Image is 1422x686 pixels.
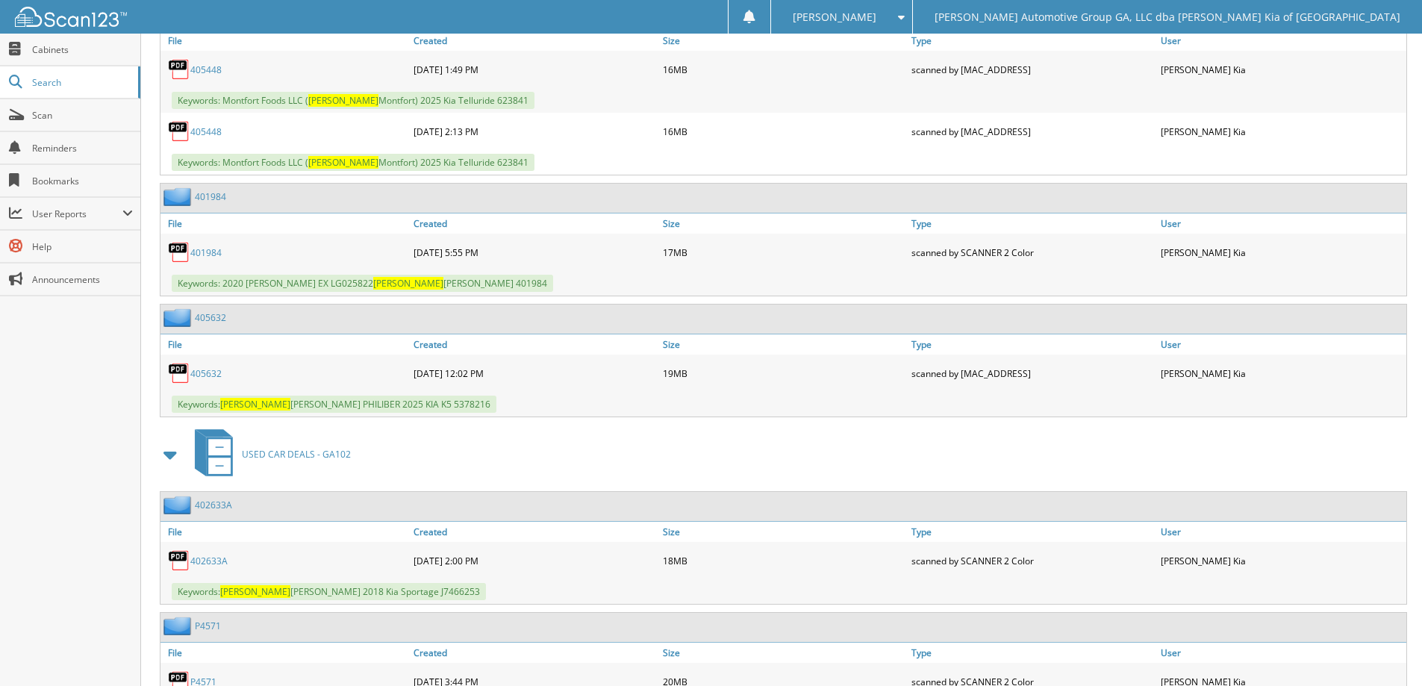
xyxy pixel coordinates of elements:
[908,116,1157,146] div: scanned by [MAC_ADDRESS]
[1157,334,1406,355] a: User
[659,237,908,267] div: 17MB
[410,334,659,355] a: Created
[168,58,190,81] img: PDF.png
[908,522,1157,542] a: Type
[659,358,908,388] div: 19MB
[168,549,190,572] img: PDF.png
[410,31,659,51] a: Created
[410,546,659,576] div: [DATE] 2:00 PM
[410,643,659,663] a: Created
[1347,614,1422,686] iframe: Chat Widget
[908,334,1157,355] a: Type
[410,116,659,146] div: [DATE] 2:13 PM
[908,546,1157,576] div: scanned by SCANNER 2 Color
[195,499,232,511] a: 402633A
[908,643,1157,663] a: Type
[190,246,222,259] a: 401984
[1157,213,1406,234] a: User
[32,109,133,122] span: Scan
[32,175,133,187] span: Bookmarks
[410,213,659,234] a: Created
[308,94,378,107] span: [PERSON_NAME]
[160,334,410,355] a: File
[659,643,908,663] a: Size
[160,643,410,663] a: File
[195,620,221,632] a: P4571
[242,448,351,461] span: USED CAR DEALS - GA102
[163,187,195,206] img: folder2.png
[15,7,127,27] img: scan123-logo-white.svg
[1157,116,1406,146] div: [PERSON_NAME] Kia
[659,522,908,542] a: Size
[1157,237,1406,267] div: [PERSON_NAME] Kia
[308,156,378,169] span: [PERSON_NAME]
[190,63,222,76] a: 405448
[410,522,659,542] a: Created
[935,13,1400,22] span: [PERSON_NAME] Automotive Group GA, LLC dba [PERSON_NAME] Kia of [GEOGRAPHIC_DATA]
[659,213,908,234] a: Size
[168,362,190,384] img: PDF.png
[1157,31,1406,51] a: User
[172,583,486,600] span: Keywords: [PERSON_NAME] 2018 Kia Sportage J7466253
[172,396,496,413] span: Keywords: [PERSON_NAME] PHILIBER 2025 KIA K5 5378216
[793,13,876,22] span: [PERSON_NAME]
[373,277,443,290] span: [PERSON_NAME]
[190,125,222,138] a: 405448
[172,154,534,171] span: Keywords: Montfort Foods LLC ( Montfort) 2025 Kia Telluride 623841
[659,116,908,146] div: 16MB
[163,308,195,327] img: folder2.png
[172,275,553,292] span: Keywords: 2020 [PERSON_NAME] EX LG025822 [PERSON_NAME] 401984
[659,334,908,355] a: Size
[195,190,226,203] a: 401984
[908,358,1157,388] div: scanned by [MAC_ADDRESS]
[160,522,410,542] a: File
[1157,643,1406,663] a: User
[160,213,410,234] a: File
[195,311,226,324] a: 405632
[220,398,290,411] span: [PERSON_NAME]
[172,92,534,109] span: Keywords: Montfort Foods LLC ( Montfort) 2025 Kia Telluride 623841
[32,76,131,89] span: Search
[168,241,190,264] img: PDF.png
[32,273,133,286] span: Announcements
[410,237,659,267] div: [DATE] 5:55 PM
[190,555,228,567] a: 402633A
[32,43,133,56] span: Cabinets
[32,240,133,253] span: Help
[32,208,122,220] span: User Reports
[186,425,351,484] a: USED CAR DEALS - GA102
[1157,54,1406,84] div: [PERSON_NAME] Kia
[1157,358,1406,388] div: [PERSON_NAME] Kia
[190,367,222,380] a: 405632
[163,617,195,635] img: folder2.png
[410,358,659,388] div: [DATE] 12:02 PM
[1157,522,1406,542] a: User
[163,496,195,514] img: folder2.png
[168,120,190,143] img: PDF.png
[410,54,659,84] div: [DATE] 1:49 PM
[908,31,1157,51] a: Type
[659,31,908,51] a: Size
[908,54,1157,84] div: scanned by [MAC_ADDRESS]
[908,213,1157,234] a: Type
[160,31,410,51] a: File
[908,237,1157,267] div: scanned by SCANNER 2 Color
[659,546,908,576] div: 18MB
[220,585,290,598] span: [PERSON_NAME]
[1157,546,1406,576] div: [PERSON_NAME] Kia
[659,54,908,84] div: 16MB
[32,142,133,155] span: Reminders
